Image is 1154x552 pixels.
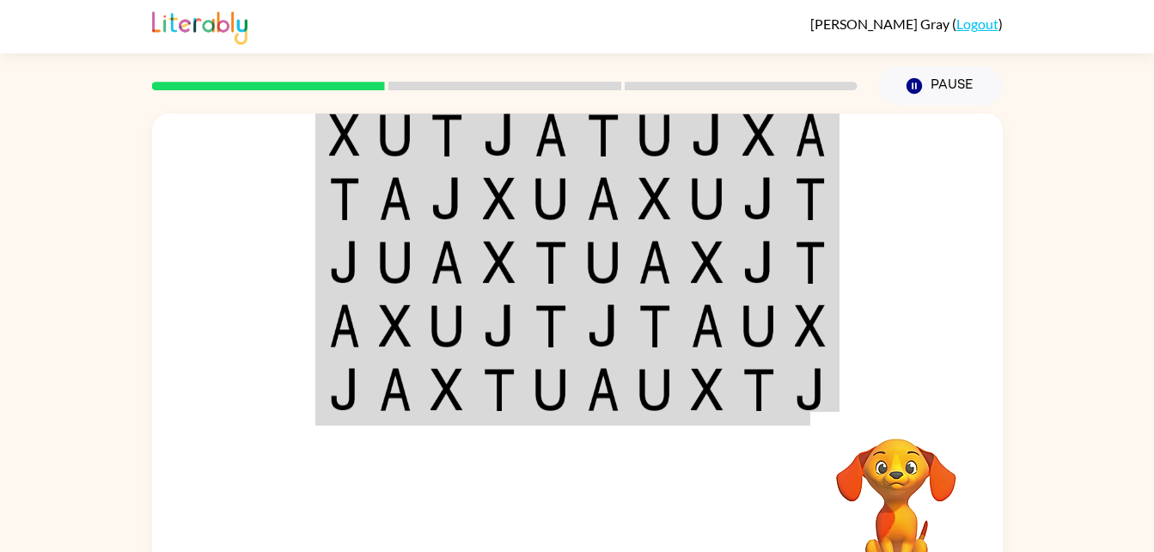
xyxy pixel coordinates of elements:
[534,304,567,347] img: t
[483,241,516,284] img: x
[430,368,463,411] img: x
[810,15,1003,32] div: ( )
[534,177,567,220] img: u
[587,304,620,347] img: j
[483,304,516,347] img: j
[742,113,775,156] img: x
[691,113,724,156] img: j
[587,241,620,284] img: u
[638,241,671,284] img: a
[810,15,952,32] span: [PERSON_NAME] Gray
[795,241,826,284] img: t
[587,368,620,411] img: a
[534,241,567,284] img: t
[329,304,360,347] img: a
[956,15,998,32] a: Logout
[691,368,724,411] img: x
[638,304,671,347] img: t
[379,304,412,347] img: x
[742,241,775,284] img: j
[742,368,775,411] img: t
[638,368,671,411] img: u
[483,113,516,156] img: j
[587,177,620,220] img: a
[691,177,724,220] img: u
[329,368,360,411] img: j
[379,368,412,411] img: a
[691,304,724,347] img: a
[430,113,463,156] img: t
[430,241,463,284] img: a
[638,177,671,220] img: x
[483,177,516,220] img: x
[534,113,567,156] img: a
[795,368,826,411] img: j
[379,113,412,156] img: u
[379,241,412,284] img: u
[878,66,1003,106] button: Pause
[430,304,463,347] img: u
[742,304,775,347] img: u
[795,177,826,220] img: t
[329,113,360,156] img: x
[795,304,826,347] img: x
[795,113,826,156] img: a
[483,368,516,411] img: t
[742,177,775,220] img: j
[587,113,620,156] img: t
[534,368,567,411] img: u
[329,241,360,284] img: j
[430,177,463,220] img: j
[691,241,724,284] img: x
[379,177,412,220] img: a
[638,113,671,156] img: u
[152,7,247,45] img: Literably
[329,177,360,220] img: t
